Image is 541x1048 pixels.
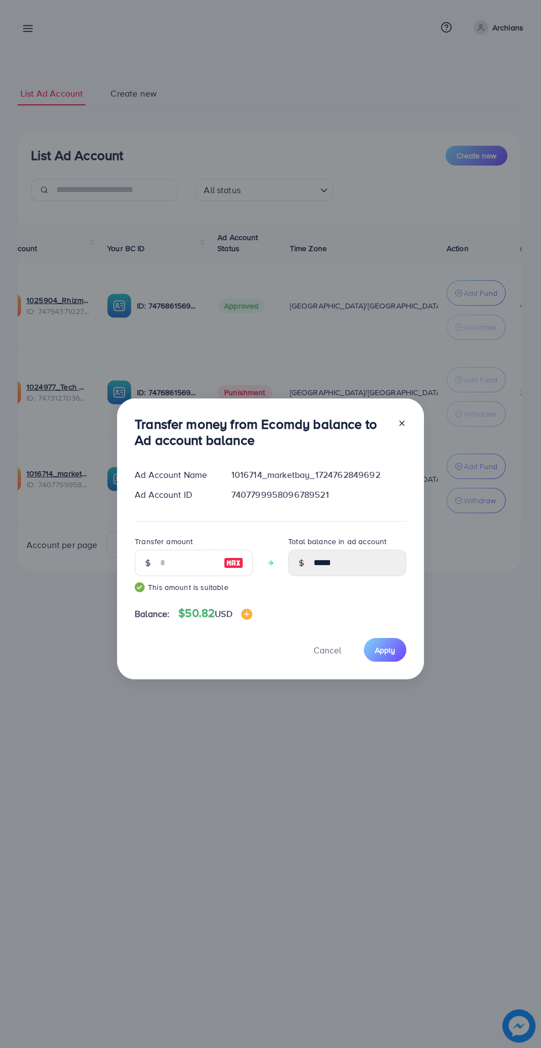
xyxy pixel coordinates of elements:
[364,638,406,662] button: Apply
[126,469,222,481] div: Ad Account Name
[126,488,222,501] div: Ad Account ID
[222,488,415,501] div: 7407799958096789521
[375,645,395,656] span: Apply
[224,556,243,570] img: image
[222,469,415,481] div: 1016714_marketbay_1724762849692
[300,638,355,662] button: Cancel
[178,607,252,620] h4: $50.82
[215,608,232,620] span: USD
[135,608,169,620] span: Balance:
[135,582,145,592] img: guide
[288,536,386,547] label: Total balance in ad account
[135,416,389,448] h3: Transfer money from Ecomdy balance to Ad account balance
[135,536,193,547] label: Transfer amount
[241,609,252,620] img: image
[135,582,253,593] small: This amount is suitable
[314,644,341,656] span: Cancel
